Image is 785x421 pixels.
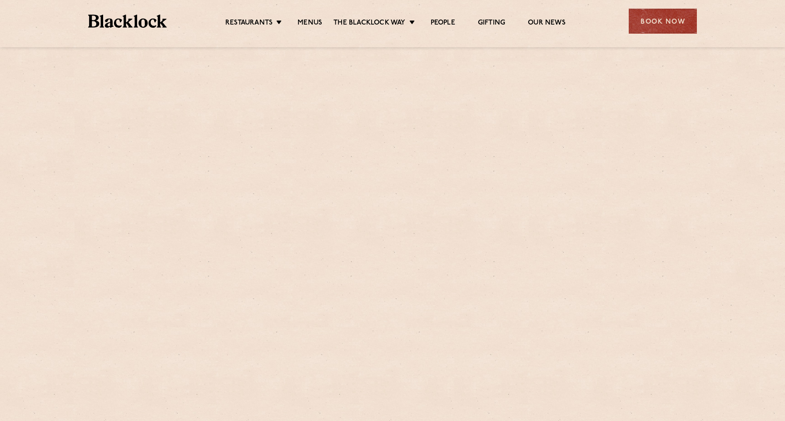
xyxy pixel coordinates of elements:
a: Gifting [478,19,505,29]
img: BL_Textured_Logo-footer-cropped.svg [88,15,167,28]
a: People [431,19,455,29]
a: Restaurants [225,19,273,29]
a: The Blacklock Way [333,19,405,29]
a: Menus [298,19,322,29]
div: Book Now [629,9,697,34]
a: Our News [528,19,566,29]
